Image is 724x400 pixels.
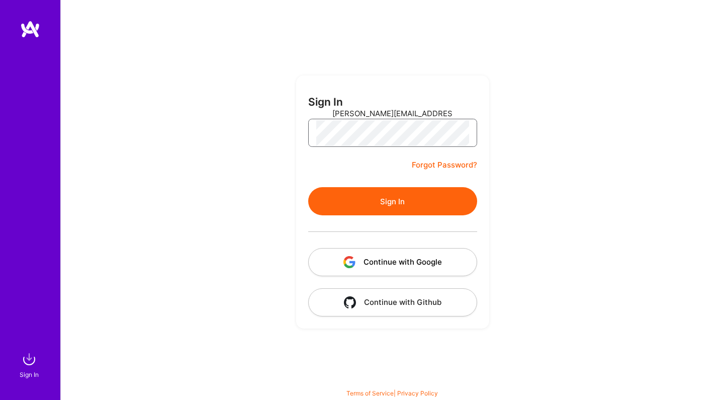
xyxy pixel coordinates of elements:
h3: Sign In [308,96,343,108]
a: Forgot Password? [412,159,477,171]
button: Sign In [308,187,477,215]
input: Email... [332,101,453,126]
a: Terms of Service [346,389,394,397]
div: © 2025 ATeams Inc., All rights reserved. [60,370,724,395]
img: logo [20,20,40,38]
img: sign in [19,349,39,369]
button: Continue with Github [308,288,477,316]
a: Privacy Policy [397,389,438,397]
span: | [346,389,438,397]
a: sign inSign In [21,349,39,380]
img: icon [344,296,356,308]
img: icon [343,256,355,268]
div: Sign In [20,369,39,380]
button: Continue with Google [308,248,477,276]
